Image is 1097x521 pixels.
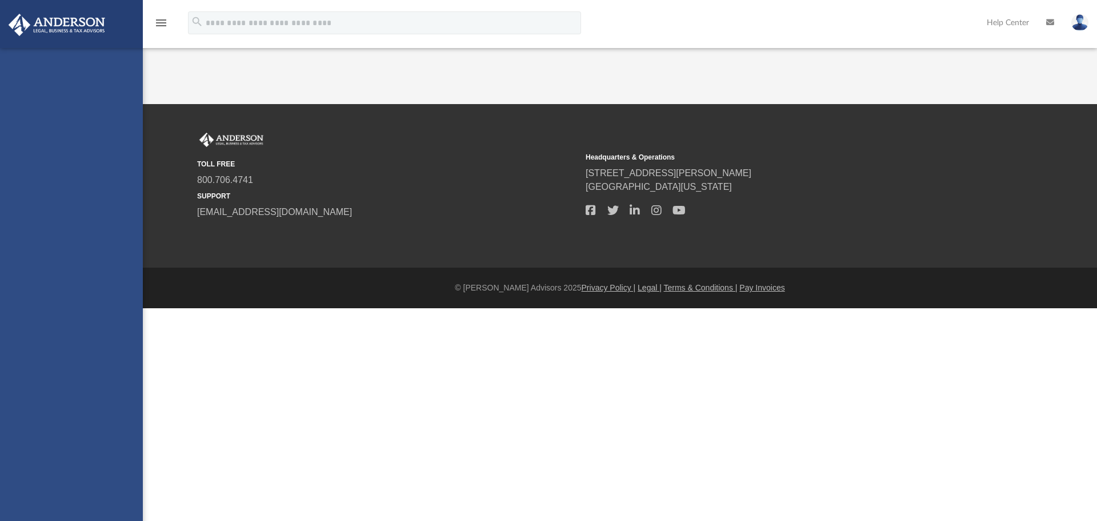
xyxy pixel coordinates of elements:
img: Anderson Advisors Platinum Portal [5,14,109,36]
small: Headquarters & Operations [586,152,966,162]
a: Privacy Policy | [582,283,636,292]
i: search [191,15,203,28]
a: menu [154,22,168,30]
a: [STREET_ADDRESS][PERSON_NAME] [586,168,751,178]
div: © [PERSON_NAME] Advisors 2025 [143,282,1097,294]
a: Pay Invoices [739,283,784,292]
a: [EMAIL_ADDRESS][DOMAIN_NAME] [197,207,352,217]
small: TOLL FREE [197,159,578,169]
img: User Pic [1071,14,1088,31]
i: menu [154,16,168,30]
a: Legal | [638,283,662,292]
small: SUPPORT [197,191,578,201]
a: Terms & Conditions | [664,283,738,292]
img: Anderson Advisors Platinum Portal [197,133,266,148]
a: [GEOGRAPHIC_DATA][US_STATE] [586,182,732,192]
a: 800.706.4741 [197,175,253,185]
